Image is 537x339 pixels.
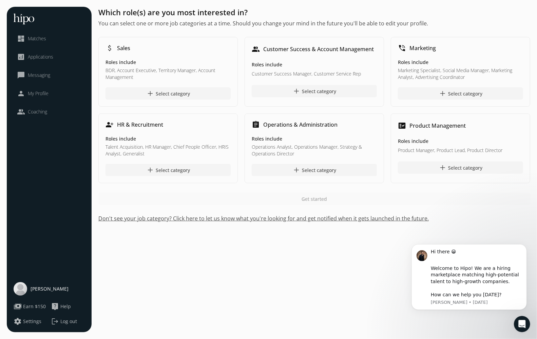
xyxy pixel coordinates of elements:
span: add [292,166,301,174]
button: addSelect category [106,164,231,176]
h1: Customer Success & Account Management [263,45,374,53]
iframe: Intercom notifications message [401,234,537,321]
div: Select category [146,89,190,98]
span: person [17,89,25,98]
img: user-photo [14,282,27,296]
h5: Roles include [398,59,523,66]
span: [PERSON_NAME] [31,285,69,292]
span: fact_check [398,122,406,130]
a: analyticsApplications [17,53,81,61]
span: settings [14,317,22,325]
button: settingsSettings [14,317,41,325]
div: Select category [439,164,482,172]
span: Coaching [28,108,47,115]
p: Customer Success Manager, Customer Service Rep [252,70,377,78]
span: chat_bubble_outline [17,71,25,79]
h1: Sales [117,44,130,52]
span: phone_in_talk [398,44,406,52]
h1: HR & Recruitment [117,121,163,129]
span: person_add [106,121,114,129]
span: add [439,89,447,98]
span: people [17,108,25,116]
h1: Marketing [409,44,436,52]
span: attach_money [106,44,114,52]
a: dashboardMatches [17,35,81,43]
button: live_helpHelp [51,302,71,311]
h5: Roles include [106,59,231,66]
h1: Product Management [409,122,466,130]
span: add [146,166,154,174]
button: addSelect category [106,87,231,100]
h2: You can select one or more job categories at a time. Should you change your mind in the future yo... [98,19,530,27]
span: people [252,45,260,53]
a: settingsSettings [14,317,47,325]
span: dashboard [17,35,25,43]
span: add [439,164,447,172]
button: addSelect category [252,85,377,97]
h5: Roles include [106,135,231,142]
div: Select category [292,166,336,174]
span: Applications [28,54,53,60]
a: peopleCoaching [17,108,81,116]
span: Log out [60,318,77,325]
span: add [146,89,154,98]
h1: Which role(s) are you most interested in? [98,7,530,18]
span: Messaging [28,72,50,79]
div: Select category [292,87,336,95]
span: Matches [28,35,46,42]
p: Operations Analyst, Operations Manager, Strategy & Operations Director [252,144,377,157]
span: add [292,87,301,95]
p: Marketing Specialist, Social Media Manager, Marketing Analyst, Advertising Coordinator [398,67,523,81]
span: logout [51,317,59,325]
span: payments [14,302,22,311]
span: Help [60,303,71,310]
button: logoutLog out [51,317,85,325]
span: My Profile [28,90,49,97]
p: Talent Acquisition, HR Manager, Chief People Officer, HRIS Analyst, Generalist [106,144,231,157]
img: hh-logo-white [14,14,34,24]
span: live_help [51,302,59,311]
a: live_helpHelp [51,302,85,311]
button: addSelect category [398,87,523,100]
p: BDR, Account Executive, Territory Manager, Account Management [106,67,231,81]
div: Select category [146,166,190,174]
a: chat_bubble_outlineMessaging [17,71,81,79]
h5: Roles include [252,61,377,69]
span: analytics [17,53,25,61]
a: personMy Profile [17,89,81,98]
p: Product Manager, Product Lead, Product Director [398,147,523,155]
span: Earn $150 [23,303,46,310]
button: addSelect category [398,162,523,174]
button: paymentsEarn $150 [14,302,46,311]
a: paymentsEarn $150 [14,302,47,311]
button: Don't see your job category? Click here to let us know what you're looking for and get notified w... [98,214,530,223]
div: Select category [439,89,482,98]
span: Settings [23,318,41,325]
h5: Roles include [252,135,377,142]
h5: Roles include [398,138,523,146]
h1: Operations & Administration [263,121,338,129]
button: addSelect category [252,164,377,176]
iframe: Intercom live chat [514,316,530,332]
span: assignment [252,121,260,129]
